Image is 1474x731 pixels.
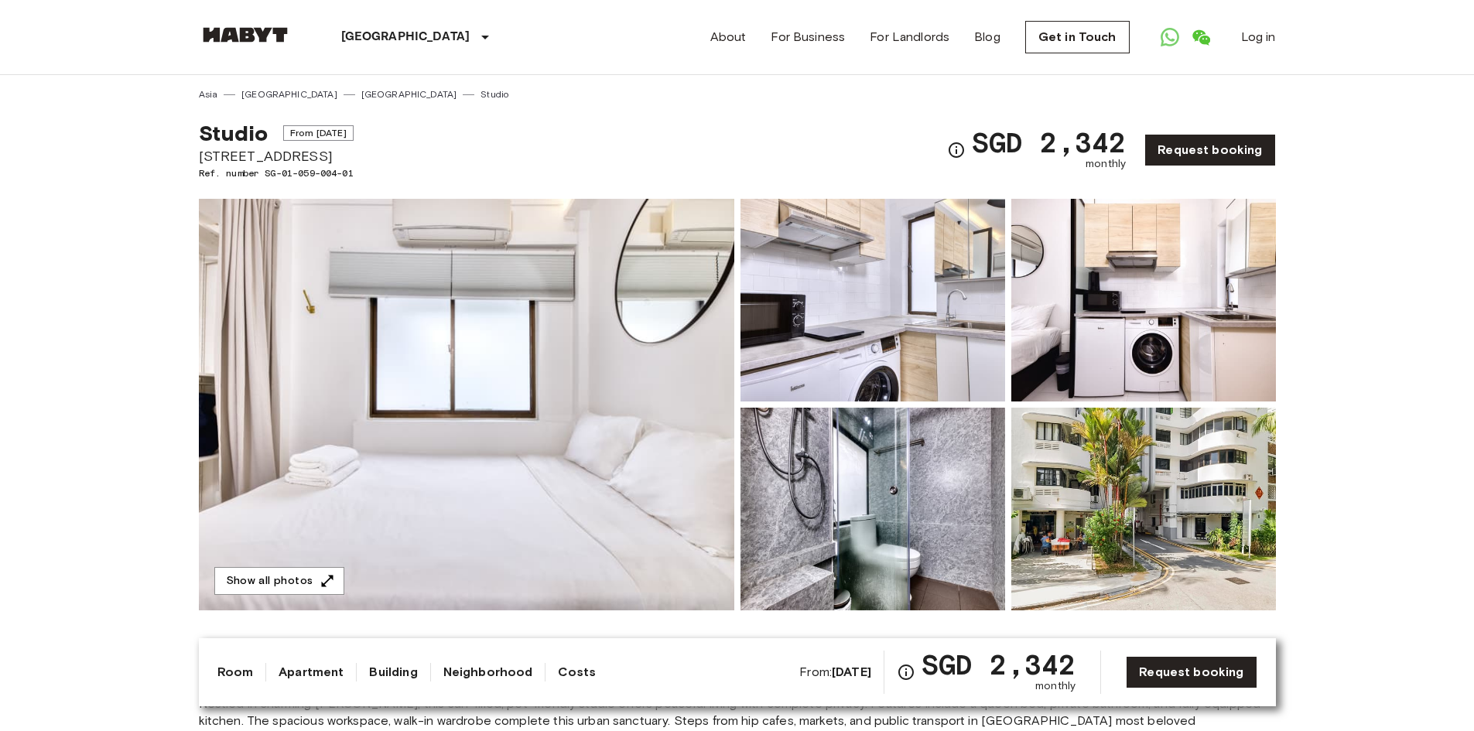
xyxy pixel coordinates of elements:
[217,663,254,681] a: Room
[1126,656,1257,688] a: Request booking
[771,28,845,46] a: For Business
[1011,408,1276,610] img: Picture of unit SG-01-059-004-01
[1086,156,1126,172] span: monthly
[283,125,354,141] span: From [DATE]
[199,87,218,101] a: Asia
[199,27,292,43] img: Habyt
[241,87,337,101] a: [GEOGRAPHIC_DATA]
[1154,22,1185,53] a: Open WhatsApp
[369,663,417,681] a: Building
[974,28,1000,46] a: Blog
[1144,134,1275,166] a: Request booking
[799,664,871,681] span: From:
[558,663,596,681] a: Costs
[740,199,1005,401] img: Picture of unit SG-01-059-004-01
[1241,28,1276,46] a: Log in
[199,166,354,180] span: Ref. number SG-01-059-004-01
[740,408,1005,610] img: Picture of unit SG-01-059-004-01
[947,141,966,159] svg: Check cost overview for full price breakdown. Please note that discounts apply to new joiners onl...
[279,663,344,681] a: Apartment
[922,651,1076,678] span: SGD 2,342
[341,28,470,46] p: [GEOGRAPHIC_DATA]
[710,28,747,46] a: About
[361,87,457,101] a: [GEOGRAPHIC_DATA]
[870,28,949,46] a: For Landlords
[972,128,1126,156] span: SGD 2,342
[443,663,533,681] a: Neighborhood
[1011,199,1276,401] img: Picture of unit SG-01-059-004-01
[1025,21,1130,53] a: Get in Touch
[199,146,354,166] span: [STREET_ADDRESS]
[1185,22,1216,53] a: Open WeChat
[897,663,915,681] svg: Check cost overview for full price breakdown. Please note that discounts apply to new joiners onl...
[214,567,344,596] button: Show all photos
[1035,678,1076,694] span: monthly
[832,664,871,679] b: [DATE]
[199,199,734,610] img: Marketing picture of unit SG-01-059-004-01
[481,87,508,101] a: Studio
[199,120,268,146] span: Studio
